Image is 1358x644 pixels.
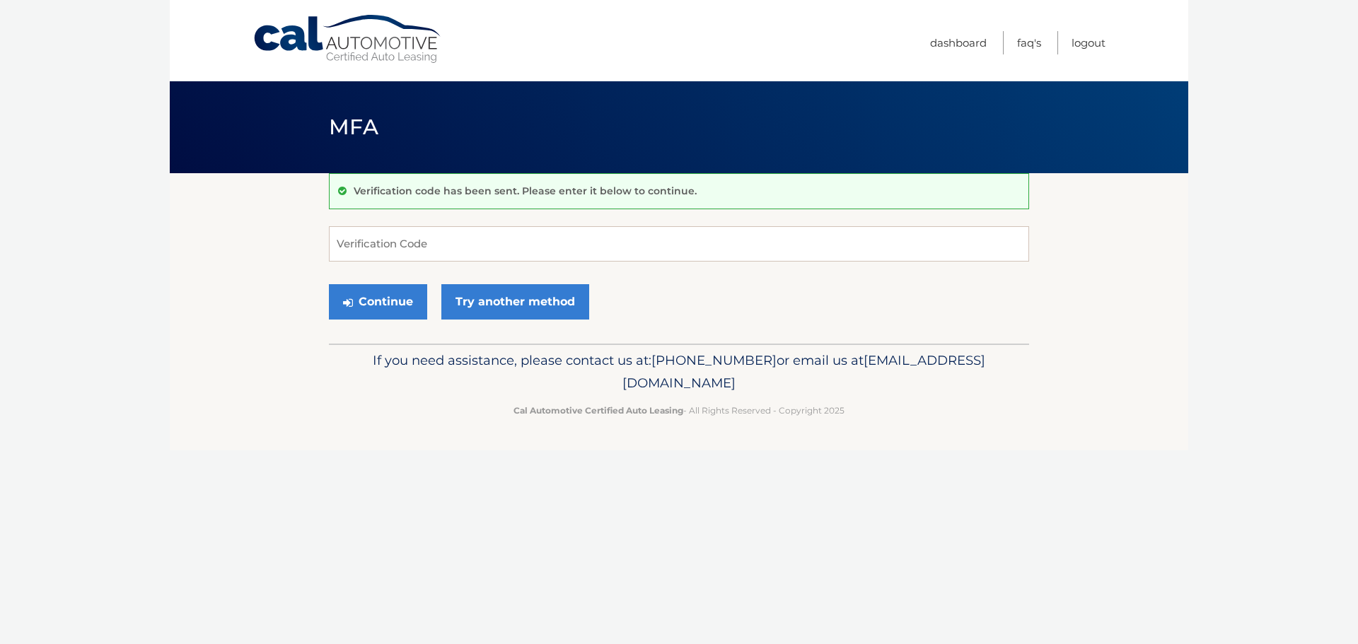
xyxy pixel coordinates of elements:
a: Dashboard [930,31,987,54]
a: Try another method [441,284,589,320]
button: Continue [329,284,427,320]
p: - All Rights Reserved - Copyright 2025 [338,403,1020,418]
span: [EMAIL_ADDRESS][DOMAIN_NAME] [622,352,985,391]
p: Verification code has been sent. Please enter it below to continue. [354,185,697,197]
p: If you need assistance, please contact us at: or email us at [338,349,1020,394]
strong: Cal Automotive Certified Auto Leasing [513,405,683,416]
a: FAQ's [1017,31,1041,54]
span: [PHONE_NUMBER] [651,352,777,368]
input: Verification Code [329,226,1029,262]
a: Cal Automotive [253,14,443,64]
span: MFA [329,114,378,140]
a: Logout [1072,31,1105,54]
